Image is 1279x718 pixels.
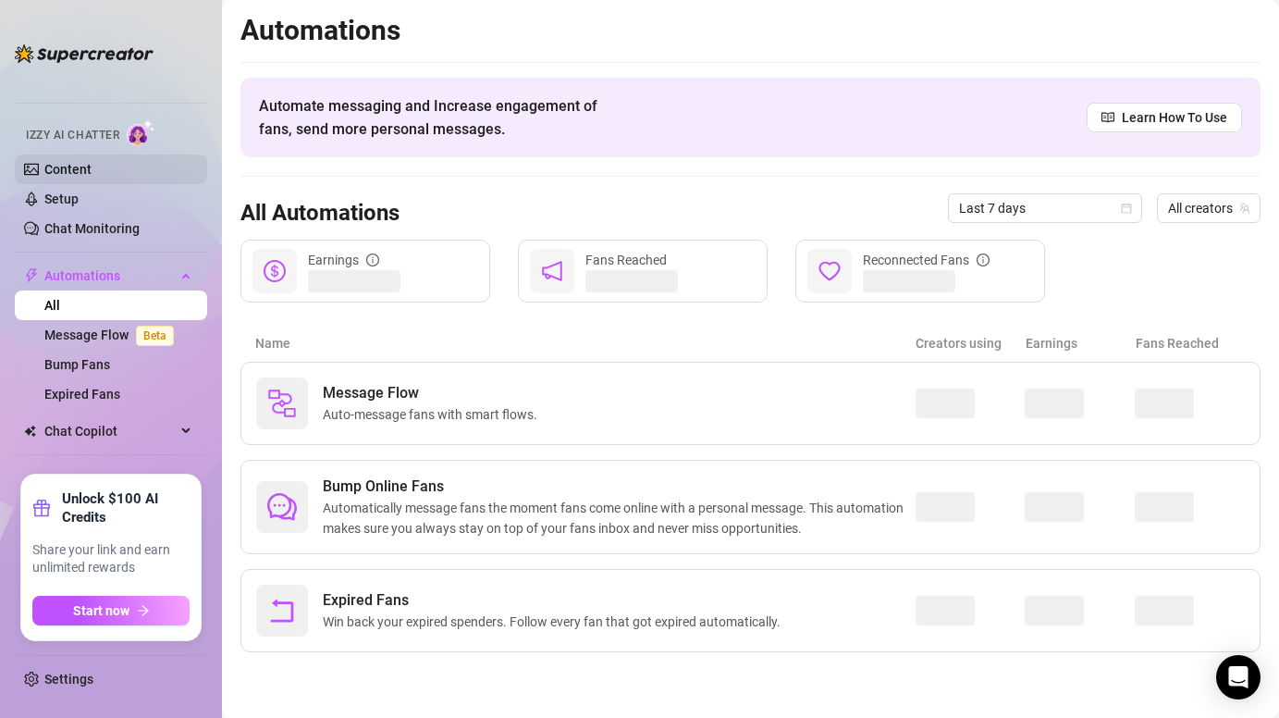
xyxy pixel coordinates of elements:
span: Automatically message fans the moment fans come online with a personal message. This automation m... [323,498,916,538]
span: notification [541,260,563,282]
span: Auto-message fans with smart flows. [323,404,545,425]
span: Start now [73,603,129,618]
span: Message Flow [323,382,545,404]
img: AI Chatter [127,119,155,146]
span: Chat Copilot [44,416,176,446]
span: Expired Fans [323,589,788,612]
span: Win back your expired spenders. Follow every fan that got expired automatically. [323,612,788,632]
span: Last 7 days [959,194,1131,222]
a: Settings [44,672,93,687]
button: Start nowarrow-right [32,596,190,625]
a: Bump Fans [44,357,110,372]
article: Name [255,333,916,353]
div: Earnings [308,250,379,270]
strong: Unlock $100 AI Credits [62,489,190,526]
span: Automations [44,261,176,291]
span: arrow-right [137,604,150,617]
div: Reconnected Fans [863,250,990,270]
a: All [44,298,60,313]
a: Content [44,162,92,177]
span: heart [818,260,841,282]
a: Setup [44,192,79,206]
div: Open Intercom Messenger [1216,655,1261,699]
span: Share your link and earn unlimited rewards [32,541,190,577]
span: gift [32,499,51,517]
span: info-circle [366,254,379,266]
span: Izzy AI Chatter [26,127,119,144]
span: Beta [136,326,174,346]
article: Creators using [916,333,1026,353]
article: Fans Reached [1136,333,1246,353]
span: Bump Online Fans [323,476,916,498]
h3: All Automations [240,199,400,229]
span: calendar [1121,203,1132,214]
span: Automate messaging and Increase engagement of fans, send more personal messages. [259,94,615,141]
span: Fans Reached [585,253,667,267]
span: Learn How To Use [1122,107,1227,128]
img: svg%3e [267,389,297,418]
span: team [1239,203,1250,214]
span: read [1101,111,1114,124]
span: rollback [267,596,297,625]
img: logo-BBDzfeDw.svg [15,44,154,63]
span: info-circle [977,254,990,266]
span: thunderbolt [24,268,39,283]
h2: Automations [240,13,1261,48]
article: Earnings [1026,333,1136,353]
span: comment [267,492,297,522]
img: Chat Copilot [24,425,36,438]
a: Expired Fans [44,387,120,402]
span: dollar [264,260,286,282]
span: All creators [1168,194,1249,222]
a: Chat Monitoring [44,221,140,236]
a: Learn How To Use [1087,103,1242,132]
a: Message FlowBeta [44,328,181,342]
